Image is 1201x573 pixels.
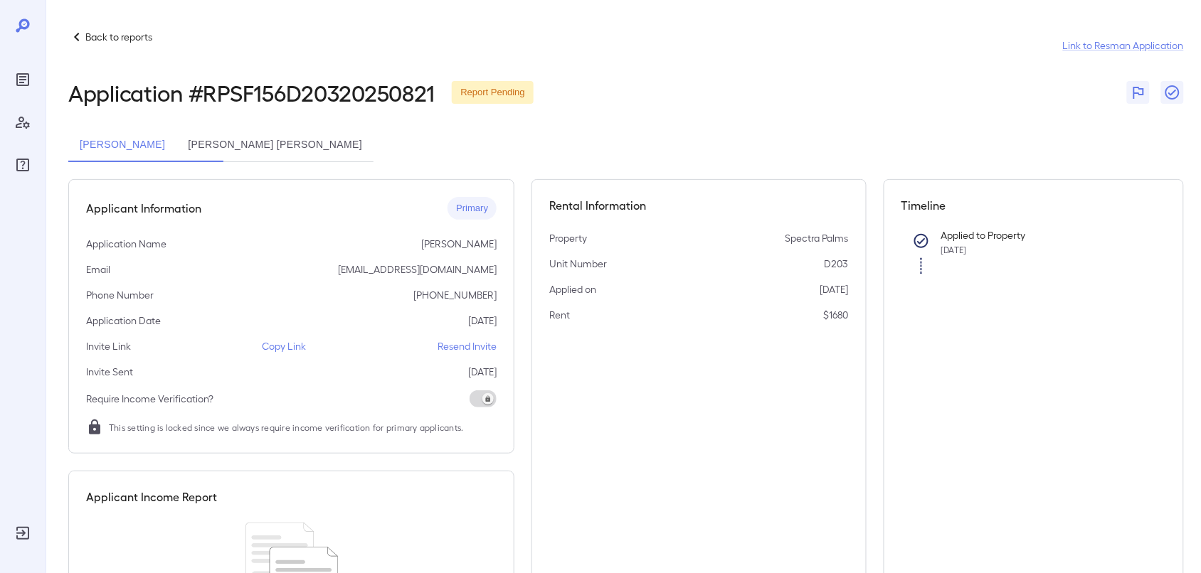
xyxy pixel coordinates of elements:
[1063,38,1184,53] a: Link to Resman Application
[86,392,213,406] p: Require Income Verification?
[785,231,849,245] p: Spectra Palms
[68,80,435,105] h2: Application # RPSF156D20320250821
[86,488,217,505] h5: Applicant Income Report
[86,314,161,328] p: Application Date
[468,365,497,379] p: [DATE]
[448,202,497,215] span: Primary
[824,308,849,322] p: $1680
[941,228,1143,242] p: Applied to Property
[86,200,201,217] h5: Applicant Information
[901,197,1166,214] h5: Timeline
[11,522,34,545] div: Log Out
[1161,81,1184,104] button: Close Report
[176,128,374,162] button: [PERSON_NAME] [PERSON_NAME]
[438,339,497,353] p: Resend Invite
[452,86,533,100] span: Report Pending
[263,339,307,353] p: Copy Link
[941,245,967,255] span: [DATE]
[1127,81,1150,104] button: Flag Report
[549,282,596,296] p: Applied on
[338,262,497,277] p: [EMAIL_ADDRESS][DOMAIN_NAME]
[11,154,34,176] div: FAQ
[86,237,166,251] p: Application Name
[421,237,497,251] p: [PERSON_NAME]
[86,339,131,353] p: Invite Link
[86,262,110,277] p: Email
[11,111,34,134] div: Manage Users
[68,128,176,162] button: [PERSON_NAME]
[549,197,848,214] h5: Rental Information
[86,365,133,379] p: Invite Sent
[413,288,497,302] p: [PHONE_NUMBER]
[11,68,34,91] div: Reports
[85,30,152,44] p: Back to reports
[549,257,607,271] p: Unit Number
[549,231,587,245] p: Property
[86,288,154,302] p: Phone Number
[549,308,570,322] p: Rent
[109,420,464,434] span: This setting is locked since we always require income verification for primary applicants.
[468,314,497,328] p: [DATE]
[820,282,849,296] p: [DATE]
[825,257,849,271] p: D203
